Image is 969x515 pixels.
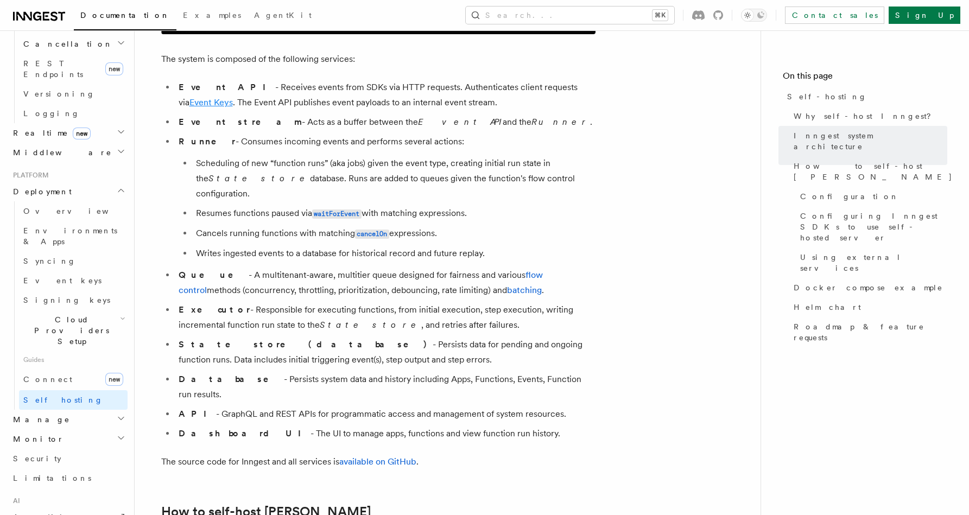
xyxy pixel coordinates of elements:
[19,201,128,221] a: Overview
[254,11,312,20] span: AgentKit
[179,270,543,295] a: flow control
[653,10,668,21] kbd: ⌘K
[208,173,310,183] em: State store
[9,468,128,488] a: Limitations
[9,147,112,158] span: Middleware
[183,11,241,20] span: Examples
[789,106,947,126] a: Why self-host Inngest?
[19,390,128,410] a: Self hosting
[794,111,939,122] span: Why self-host Inngest?
[9,410,128,429] button: Manage
[19,251,128,271] a: Syncing
[9,186,72,197] span: Deployment
[19,39,113,49] span: Cancellation
[193,226,596,241] li: Cancels running functions with matching expressions.
[796,187,947,206] a: Configuration
[193,206,596,221] li: Resumes functions paused via with matching expressions.
[783,87,947,106] a: Self-hosting
[23,296,110,304] span: Signing keys
[783,69,947,87] h4: On this page
[23,59,83,79] span: REST Endpoints
[80,11,170,20] span: Documentation
[161,52,596,67] p: The system is composed of the following services:
[312,208,362,218] a: waitForEvent
[789,126,947,156] a: Inngest system architecture
[19,271,128,290] a: Event keys
[19,368,128,390] a: Connectnew
[800,191,899,202] span: Configuration
[179,117,302,127] strong: Event stream
[23,276,102,285] span: Event keys
[794,302,861,313] span: Helm chart
[175,372,596,402] li: - Persists system data and history including Apps, Functions, Events, Function run results.
[789,156,947,187] a: How to self-host [PERSON_NAME]
[355,228,389,238] a: cancelOn
[507,285,542,295] a: batching
[179,409,216,419] strong: API
[9,429,128,449] button: Monitor
[23,375,72,384] span: Connect
[179,374,284,384] strong: Database
[13,454,61,463] span: Security
[789,297,947,317] a: Helm chart
[176,3,248,29] a: Examples
[175,406,596,422] li: - GraphQL and REST APIs for programmatic access and management of system resources.
[74,3,176,30] a: Documentation
[23,257,76,265] span: Syncing
[175,134,596,261] li: - Consumes incoming events and performs several actions:
[531,117,590,127] em: Runner
[189,97,233,107] a: Event Keys
[9,434,64,444] span: Monitor
[794,130,947,152] span: Inngest system architecture
[794,161,953,182] span: How to self-host [PERSON_NAME]
[741,9,767,22] button: Toggle dark mode
[339,456,416,467] a: available on GitHub
[9,128,91,138] span: Realtime
[179,82,275,92] strong: Event API
[19,351,128,368] span: Guides
[13,474,91,482] span: Limitations
[175,426,596,441] li: - The UI to manage apps, functions and view function run history.
[175,268,596,298] li: - A multitenant-aware, multitier queue designed for fairness and various methods (concurrency, th...
[787,91,867,102] span: Self-hosting
[175,302,596,333] li: - Responsible for executing functions, from initial execution, step execution, writing incrementa...
[794,282,943,293] span: Docker compose example
[179,136,236,147] strong: Runner
[794,321,947,343] span: Roadmap & feature requests
[9,182,128,201] button: Deployment
[785,7,884,24] a: Contact sales
[796,206,947,247] a: Configuring Inngest SDKs to use self-hosted server
[800,211,947,243] span: Configuring Inngest SDKs to use self-hosted server
[19,84,128,104] a: Versioning
[23,207,135,215] span: Overview
[889,7,960,24] a: Sign Up
[800,252,947,274] span: Using external services
[19,221,128,251] a: Environments & Apps
[179,339,433,349] strong: State store (database)
[466,7,674,24] button: Search...⌘K
[9,449,128,468] a: Security
[9,171,49,180] span: Platform
[23,226,117,246] span: Environments & Apps
[179,270,249,280] strong: Queue
[9,123,128,143] button: Realtimenew
[19,54,128,84] a: REST Endpointsnew
[312,209,362,219] code: waitForEvent
[19,310,128,351] button: Cloud Providers Setup
[19,34,128,54] button: Cancellation
[193,246,596,261] li: Writes ingested events to a database for historical record and future replay.
[23,396,103,404] span: Self hosting
[19,104,128,123] a: Logging
[23,109,80,118] span: Logging
[320,320,421,330] em: State store
[19,290,128,310] a: Signing keys
[175,115,596,130] li: - Acts as a buffer between the and the .
[418,117,503,127] em: Event API
[355,230,389,239] code: cancelOn
[105,373,123,386] span: new
[175,337,596,367] li: - Persists data for pending and ongoing function runs. Data includes initial triggering event(s),...
[175,80,596,110] li: - Receives events from SDKs via HTTP requests. Authenticates client requests via . The Event API ...
[179,304,250,315] strong: Executor
[789,317,947,347] a: Roadmap & feature requests
[179,428,311,438] strong: Dashboard UI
